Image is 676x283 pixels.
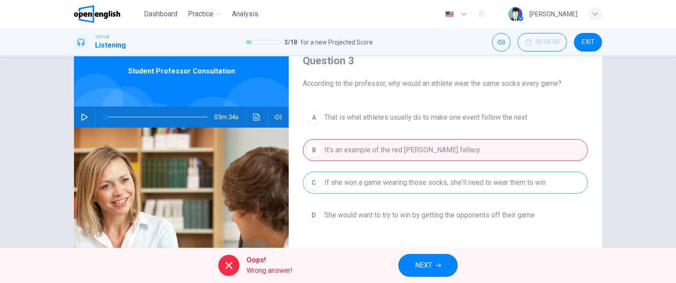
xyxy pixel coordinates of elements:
h4: Question 3 [303,54,588,68]
img: Profile picture [508,7,522,21]
span: Analysis [232,9,258,19]
div: Mute [492,33,511,51]
span: Oops! [246,255,293,265]
button: Click to see the audio transcription [250,107,264,128]
button: Analysis [228,6,262,22]
img: OpenEnglish logo [74,5,120,23]
button: Dashboard [140,6,181,22]
span: Dashboard [144,9,177,19]
span: Wrong answer! [246,265,293,276]
div: [PERSON_NAME] [529,9,577,19]
a: OpenEnglish logo [74,5,140,23]
span: Student Professor Consultation [128,66,235,77]
h1: Listening [95,40,126,51]
span: According to the professor, why would an athlete wear the same socks every game? [303,78,588,89]
div: Hide [518,33,567,51]
span: EXIT [582,39,595,46]
span: 03m 34s [214,107,246,128]
button: NEXT [398,254,458,277]
button: 00:04:50 [518,33,567,51]
img: en [444,11,455,18]
span: Practice [188,9,213,19]
span: 3 / 18 [284,37,297,48]
button: Practice [184,6,225,22]
span: 00:04:50 [536,39,559,46]
span: NEXT [415,259,432,272]
span: TOEFL® [95,34,109,40]
button: EXIT [574,33,602,51]
span: for a new Projected Score [301,37,373,48]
